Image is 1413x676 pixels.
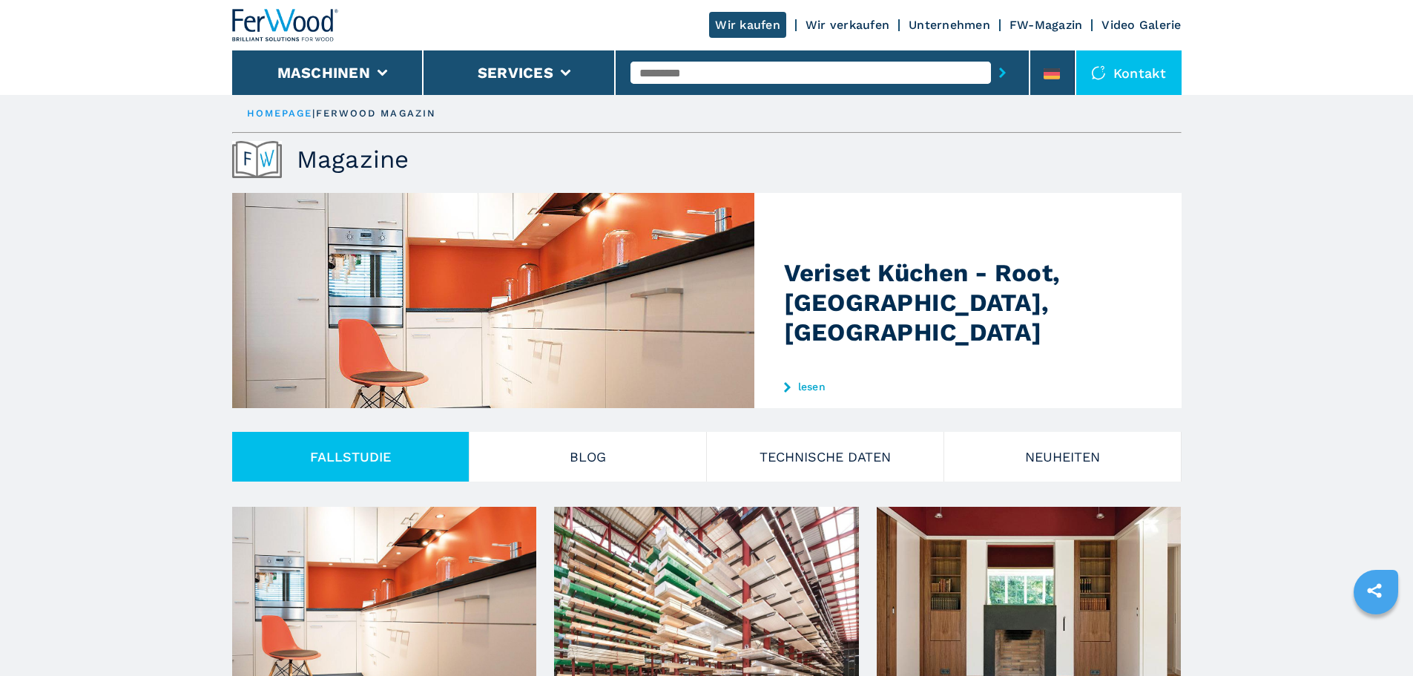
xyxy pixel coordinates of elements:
[247,108,313,119] a: HOMEPAGE
[909,18,990,32] a: Unternehmen
[312,108,315,119] span: |
[1076,50,1182,95] div: Kontakt
[1350,609,1402,665] iframe: Chat
[1356,572,1393,609] a: sharethis
[478,64,553,82] button: Services
[1101,18,1181,32] a: Video Galerie
[709,12,786,38] a: Wir kaufen
[277,64,370,82] button: Maschinen
[232,141,282,178] img: Magazin
[297,145,409,174] h1: Magazine
[707,432,944,482] button: TECHNISCHE DATEN
[991,56,1014,90] button: submit-button
[232,193,816,408] img: Veriset Küchen - Root, Luzern, Schweiz
[784,381,1075,393] a: lesen
[232,432,470,482] button: FALLSTUDIE
[1009,18,1083,32] a: FW-Magazin
[1091,65,1106,80] img: Kontakt
[232,9,339,42] img: Ferwood
[806,18,889,32] a: Wir verkaufen
[470,432,707,482] button: Blog
[316,107,437,120] p: ferwood magazin
[944,432,1182,482] button: NEUHEITEN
